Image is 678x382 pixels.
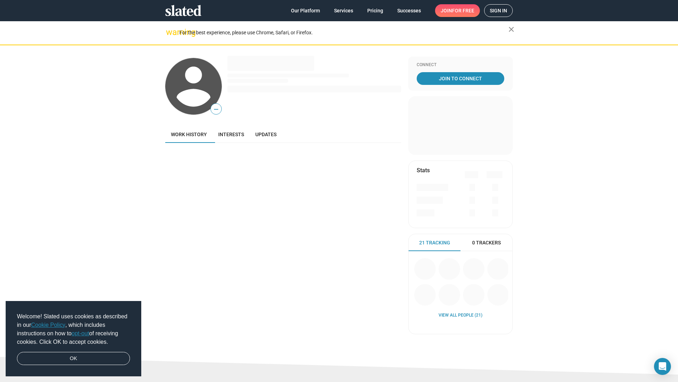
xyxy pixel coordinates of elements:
[211,105,221,114] span: —
[17,312,130,346] span: Welcome! Slated uses cookies as described in our , which includes instructions on how to of recei...
[417,72,504,85] a: Join To Connect
[291,4,320,17] span: Our Platform
[654,358,671,375] div: Open Intercom Messenger
[171,132,207,137] span: Work history
[472,239,501,246] span: 0 Trackers
[417,167,430,174] mat-card-title: Stats
[165,126,213,143] a: Work history
[250,126,282,143] a: Updates
[490,5,507,17] span: Sign in
[166,28,174,36] mat-icon: warning
[392,4,427,17] a: Successes
[439,313,482,318] a: View all People (21)
[6,301,141,377] div: cookieconsent
[418,72,503,85] span: Join To Connect
[484,4,513,17] a: Sign in
[31,322,65,328] a: Cookie Policy
[213,126,250,143] a: Interests
[367,4,383,17] span: Pricing
[218,132,244,137] span: Interests
[441,4,474,17] span: Join
[17,352,130,365] a: dismiss cookie message
[328,4,359,17] a: Services
[179,28,509,37] div: For the best experience, please use Chrome, Safari, or Firefox.
[334,4,353,17] span: Services
[435,4,480,17] a: Joinfor free
[507,25,516,34] mat-icon: close
[362,4,389,17] a: Pricing
[452,4,474,17] span: for free
[397,4,421,17] span: Successes
[255,132,276,137] span: Updates
[72,330,89,336] a: opt-out
[285,4,326,17] a: Our Platform
[417,62,504,68] div: Connect
[419,239,450,246] span: 21 Tracking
